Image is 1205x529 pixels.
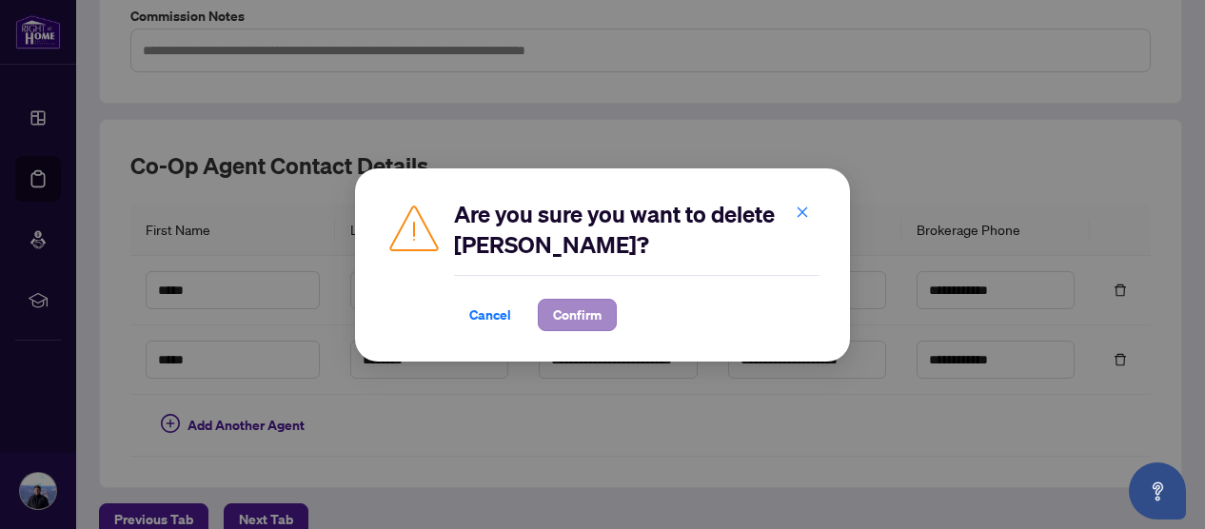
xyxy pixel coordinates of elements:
img: Caution Icon [385,199,443,256]
span: Cancel [469,300,511,330]
span: close [796,206,809,219]
button: Confirm [538,299,617,331]
span: Confirm [553,300,602,330]
button: Cancel [454,299,526,331]
button: Open asap [1129,462,1186,519]
h2: Are you sure you want to delete [PERSON_NAME]? [454,199,820,260]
